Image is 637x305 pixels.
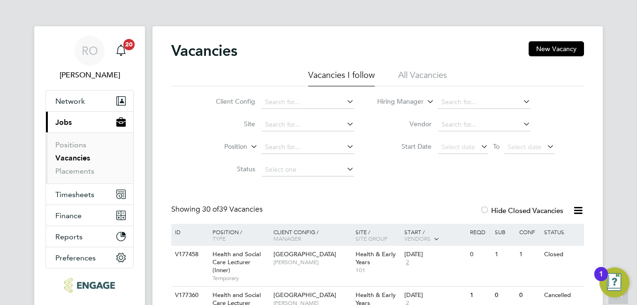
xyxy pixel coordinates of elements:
[273,291,336,299] span: [GEOGRAPHIC_DATA]
[55,211,82,220] span: Finance
[508,143,541,151] span: Select date
[173,246,205,263] div: V177458
[171,41,237,60] h2: Vacancies
[55,232,83,241] span: Reports
[599,267,629,297] button: Open Resource Center, 1 new notification
[193,142,247,152] label: Position
[438,96,531,109] input: Search for...
[262,163,354,176] input: Select one
[404,259,410,267] span: 2
[404,291,465,299] div: [DATE]
[205,224,271,246] div: Position /
[55,97,85,106] span: Network
[55,190,94,199] span: Timesheets
[517,246,541,263] div: 1
[438,118,531,131] input: Search for...
[173,224,205,240] div: ID
[356,267,400,274] span: 101
[55,140,86,149] a: Positions
[212,274,269,282] span: Temporary
[398,69,447,86] li: All Vacancies
[212,250,261,274] span: Health and Social Care Lecturer (Inner)
[542,224,583,240] div: Status
[273,259,351,266] span: [PERSON_NAME]
[271,224,353,246] div: Client Config /
[262,141,354,154] input: Search for...
[45,36,134,81] a: RO[PERSON_NAME]
[201,165,255,173] label: Status
[212,235,226,242] span: Type
[480,206,563,215] label: Hide Closed Vacancies
[55,153,90,162] a: Vacancies
[201,120,255,128] label: Site
[517,224,541,240] div: Conf
[493,224,517,240] div: Sub
[356,250,396,266] span: Health & Early Years
[46,205,133,226] button: Finance
[262,118,354,131] input: Search for...
[542,246,583,263] div: Closed
[64,278,114,293] img: ncclondon-logo-retina.png
[404,251,465,259] div: [DATE]
[490,140,502,152] span: To
[378,120,432,128] label: Vendor
[46,226,133,247] button: Reports
[55,118,72,127] span: Jobs
[273,235,301,242] span: Manager
[441,143,475,151] span: Select date
[55,167,94,175] a: Placements
[370,97,424,107] label: Hiring Manager
[46,112,133,132] button: Jobs
[46,184,133,205] button: Timesheets
[378,142,432,151] label: Start Date
[402,224,468,247] div: Start /
[468,224,492,240] div: Reqd
[273,250,336,258] span: [GEOGRAPHIC_DATA]
[542,287,583,304] div: Cancelled
[468,246,492,263] div: 0
[202,205,263,214] span: 39 Vacancies
[171,205,265,214] div: Showing
[46,247,133,268] button: Preferences
[517,287,541,304] div: 0
[173,287,205,304] div: V177360
[493,246,517,263] div: 1
[45,278,134,293] a: Go to home page
[201,97,255,106] label: Client Config
[356,235,387,242] span: Site Group
[599,274,603,286] div: 1
[404,235,431,242] span: Vendors
[82,45,98,57] span: RO
[529,41,584,56] button: New Vacancy
[262,96,354,109] input: Search for...
[112,36,130,66] a: 20
[46,91,133,111] button: Network
[202,205,219,214] span: 30 of
[308,69,375,86] li: Vacancies I follow
[45,69,134,81] span: Roslyn O'Garro
[353,224,402,246] div: Site /
[55,253,96,262] span: Preferences
[493,287,517,304] div: 0
[468,287,492,304] div: 1
[123,39,135,50] span: 20
[46,132,133,183] div: Jobs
